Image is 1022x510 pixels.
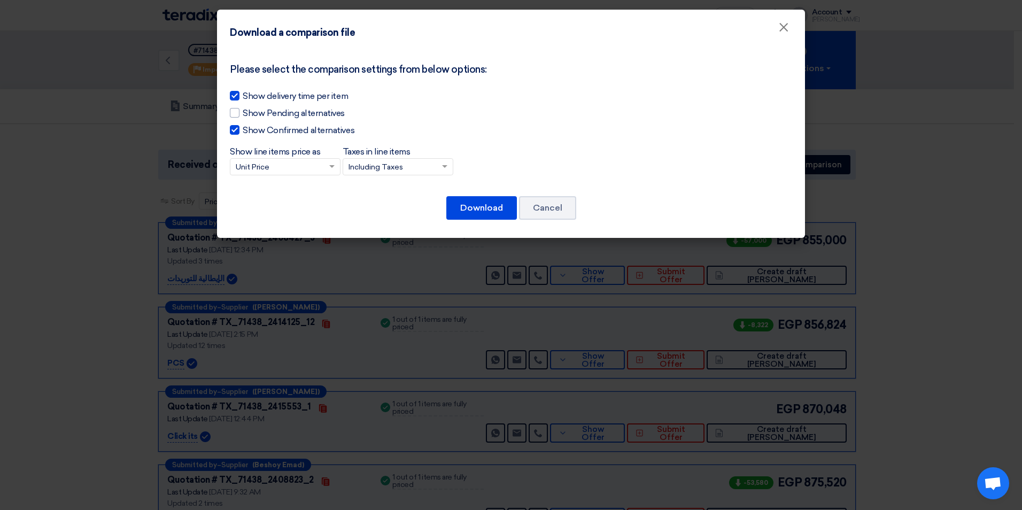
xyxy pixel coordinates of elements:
button: Download [446,196,517,220]
span: Show Pending alternatives [243,107,345,120]
input: Show line items price as Unit Price [236,159,324,176]
input: Taxes in line items Including Taxes [349,159,437,176]
span: Taxes in line items [343,146,411,157]
div: Please select the comparison settings from below options: [230,63,792,77]
span: Show Confirmed alternatives [243,124,354,137]
div: Open chat [977,467,1009,499]
h4: Download a comparison file [230,26,355,40]
span: × [778,19,789,41]
span: Show delivery time per item [243,90,348,103]
button: Cancel [519,196,576,220]
span: Show line items price as [230,146,320,157]
button: Close [770,17,798,38]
